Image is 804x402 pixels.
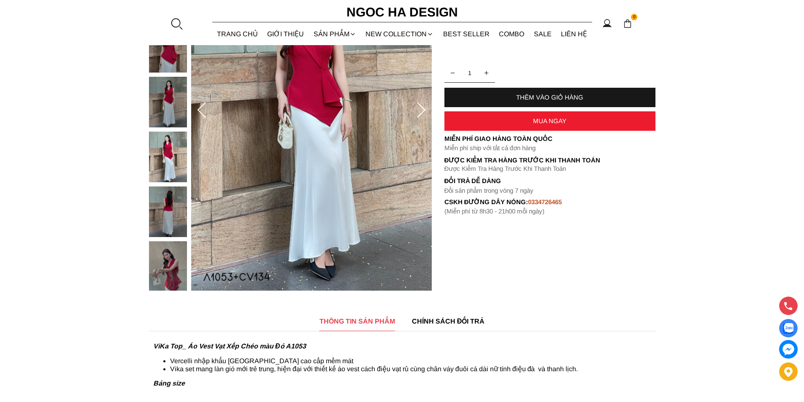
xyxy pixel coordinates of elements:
a: Combo [494,23,529,45]
div: THÊM VÀO GIỎ HÀNG [444,94,655,101]
a: SALE [529,23,557,45]
a: Display image [779,319,798,337]
font: Miễn phí ship với tất cả đơn hàng [444,144,536,151]
p: Được Kiểm Tra Hàng Trước Khi Thanh Toán [444,156,655,164]
img: ViKa Top_ Áo Vest Vạt Xếp Chéo màu Đỏ A1053_mini_7 [149,241,187,292]
strong: Bảng size [153,380,185,387]
img: ViKa Top_ Áo Vest Vạt Xếp Chéo màu Đỏ A1053_mini_3 [149,22,187,73]
li: Vika set mang làn gió mới trẻ trung, hiện đại với thiết kế áo vest cách điệu vạt rủ cùng chân váy... [170,365,651,373]
img: ViKa Top_ Áo Vest Vạt Xếp Chéo màu Đỏ A1053_mini_4 [149,77,187,127]
div: MUA NGAY [444,117,655,124]
font: Đổi sản phẩm trong vòng 7 ngày [444,187,534,194]
h6: Đổi trả dễ dàng [444,177,655,184]
span: CHÍNH SÁCH ĐỔI TRẢ [412,316,485,326]
span: THÔNG TIN SẢN PHẨM [319,316,395,326]
a: LIÊN HỆ [556,23,592,45]
img: img-CART-ICON-ksit0nf1 [623,19,632,28]
li: Vercelli nhập khẩu [GEOGRAPHIC_DATA] cao cấp mềm mát [170,357,651,365]
font: cskh đường dây nóng: [444,198,528,205]
img: Display image [783,323,793,334]
font: 0334726465 [528,198,562,205]
span: 0 [631,14,638,21]
a: Ngoc Ha Design [339,2,466,22]
strong: ViKa Top_ Áo Vest Vạt Xếp Chéo màu Đỏ A1053 [153,343,306,350]
div: SẢN PHẨM [309,23,361,45]
font: Miễn phí giao hàng toàn quốc [444,135,552,142]
font: (Miễn phí từ 8h30 - 21h00 mỗi ngày) [444,208,544,215]
a: messenger [779,340,798,359]
a: GIỚI THIỆU [263,23,309,45]
a: BEST SELLER [439,23,495,45]
img: ViKa Top_ Áo Vest Vạt Xếp Chéo màu Đỏ A1053_mini_6 [149,186,187,237]
a: NEW COLLECTION [361,23,439,45]
input: Quantity input [444,65,495,81]
a: TRANG CHỦ [212,23,263,45]
p: Được Kiểm Tra Hàng Trước Khi Thanh Toán [444,165,655,173]
img: ViKa Top_ Áo Vest Vạt Xếp Chéo màu Đỏ A1053_mini_5 [149,132,187,182]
